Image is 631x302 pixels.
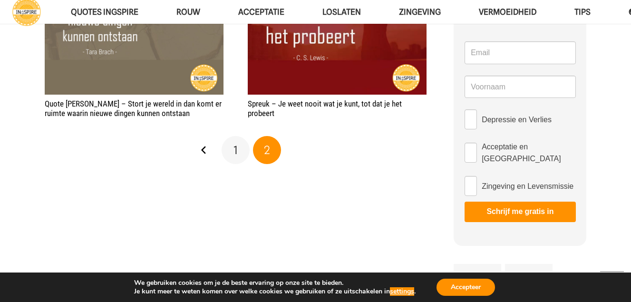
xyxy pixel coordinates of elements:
input: Voornaam [465,76,575,98]
span: Acceptatie en [GEOGRAPHIC_DATA] [482,141,575,165]
input: Zingeving en Levensmissie [465,176,477,196]
span: Pagina 2 [253,136,282,165]
span: TIPS [574,7,591,17]
input: Acceptatie en [GEOGRAPHIC_DATA] [465,143,477,163]
span: 2 [264,143,270,157]
span: ROUW [176,7,200,17]
span: Zingeving en Levensmissie [482,180,573,192]
a: Spreuk – Je weet nooit wat je kunt, tot dat je het probeert [248,99,402,118]
p: We gebruiken cookies om je de beste ervaring op onze site te bieden. [134,279,416,287]
span: QUOTES INGSPIRE [71,7,138,17]
span: 1 [233,143,238,157]
span: Loslaten [322,7,361,17]
span: VERMOEIDHEID [479,7,536,17]
span: Zingeving [399,7,441,17]
a: Terug naar top [600,271,624,295]
button: settings [390,287,414,296]
span: Depressie en Verlies [482,114,552,126]
span: Acceptatie [238,7,284,17]
button: Schrijf me gratis in [465,202,575,222]
input: Depressie en Verlies [465,109,477,129]
p: Je kunt meer te weten komen over welke cookies we gebruiken of ze uitschakelen in . [134,287,416,296]
input: Email [465,41,575,64]
a: Pagina 1 [222,136,250,165]
a: Quote [PERSON_NAME] – Stort je wereld in dan komt er ruimte waarin nieuwe dingen kunnen ontstaan [45,99,222,118]
button: Accepteer [437,279,495,296]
